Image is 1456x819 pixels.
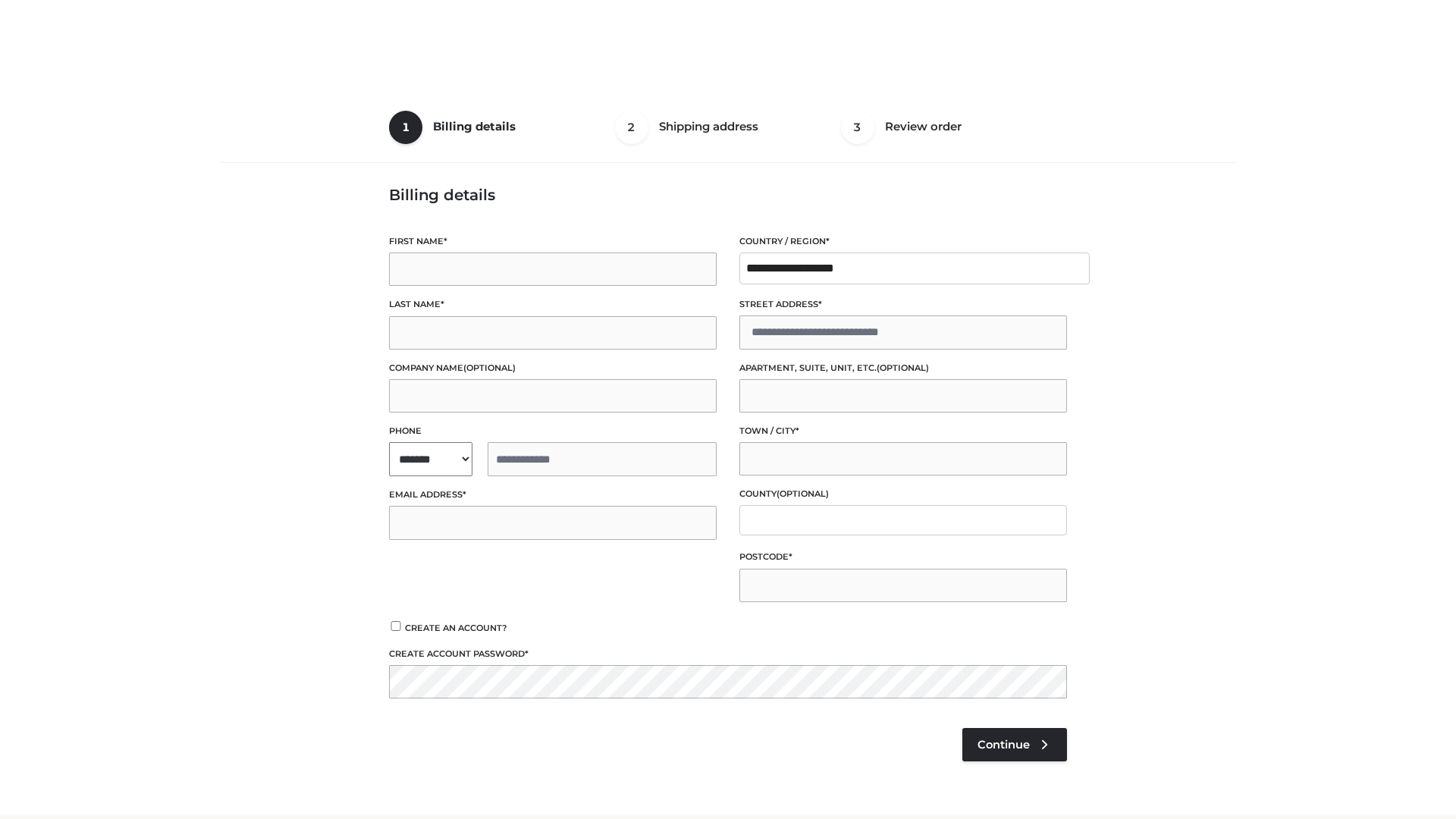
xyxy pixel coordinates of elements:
label: Last name [389,297,717,312]
label: Phone [389,424,717,438]
label: Create account password [389,647,1067,661]
label: Email address [389,488,717,502]
a: Continue [962,728,1067,761]
label: First name [389,234,717,249]
label: Street address [739,297,1067,312]
span: Review order [885,119,962,133]
span: Create an account? [405,623,507,633]
label: Postcode [739,550,1067,564]
span: (optional) [777,488,829,499]
span: Continue [977,738,1030,752]
h3: Billing details [389,186,1067,204]
label: Country / Region [739,234,1067,249]
span: 2 [615,111,648,144]
span: 1 [389,111,422,144]
input: Create an account? [389,621,403,631]
label: Town / City [739,424,1067,438]
span: 3 [841,111,874,144]
span: (optional) [877,362,929,373]
span: Shipping address [659,119,758,133]
span: (optional) [463,362,516,373]
label: County [739,487,1067,501]
label: Apartment, suite, unit, etc. [739,361,1067,375]
label: Company name [389,361,717,375]
span: Billing details [433,119,516,133]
